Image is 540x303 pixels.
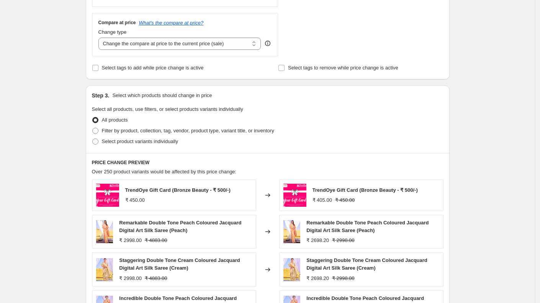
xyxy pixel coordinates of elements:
[96,258,113,281] img: 1003_1_80x.jpg
[306,237,329,243] span: ₹ 2698.20
[96,184,119,207] img: trendoyegiftcards_80x.jpg
[332,237,355,243] span: ₹ 2998.00
[119,257,240,271] span: Staggering Double Tone Cream Coloured Jacquard Digital Art Silk Saree (Cream)
[145,237,167,243] span: ₹ 4883.00
[92,92,110,99] h2: Step 3.
[264,40,272,47] div: help
[306,257,427,271] span: Staggering Double Tone Cream Coloured Jacquard Digital Art Silk Saree (Cream)
[98,20,136,26] h3: Compare at price
[102,117,128,123] span: All products
[288,65,398,71] span: Select tags to remove while price change is active
[306,275,329,281] span: ₹ 2698.20
[306,220,429,233] span: Remarkable Double Tone Peach Coloured Jacquard Digital Art Silk Saree (Peach)
[283,258,301,281] img: 1003_1_80x.jpg
[139,20,204,26] button: What's the compare at price?
[283,184,306,207] img: trendoyegiftcards_80x.jpg
[102,65,204,71] span: Select tags to add while price change is active
[125,197,145,203] span: ₹ 450.00
[335,197,355,203] span: ₹ 450.00
[96,220,113,243] img: 1001_1_80x.jpg
[102,128,274,133] span: Filter by product, collection, tag, vendor, product type, variant title, or inventory
[92,169,237,175] span: Over 250 product variants would be affected by this price change:
[125,187,231,193] span: TrendOye Gift Card (Bronze Beauty - ₹ 500/-)
[145,275,167,281] span: ₹ 4883.00
[112,92,212,99] p: Select which products should change in price
[119,275,142,281] span: ₹ 2998.00
[92,106,243,112] span: Select all products, use filters, or select products variants individually
[313,197,332,203] span: ₹ 405.00
[119,220,241,233] span: Remarkable Double Tone Peach Coloured Jacquard Digital Art Silk Saree (Peach)
[102,138,178,144] span: Select product variants individually
[119,237,142,243] span: ₹ 2998.00
[283,220,301,243] img: 1001_1_80x.jpg
[98,29,127,35] span: Change type
[92,160,443,166] h6: PRICE CHANGE PREVIEW
[332,275,355,281] span: ₹ 2998.00
[313,187,418,193] span: TrendOye Gift Card (Bronze Beauty - ₹ 500/-)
